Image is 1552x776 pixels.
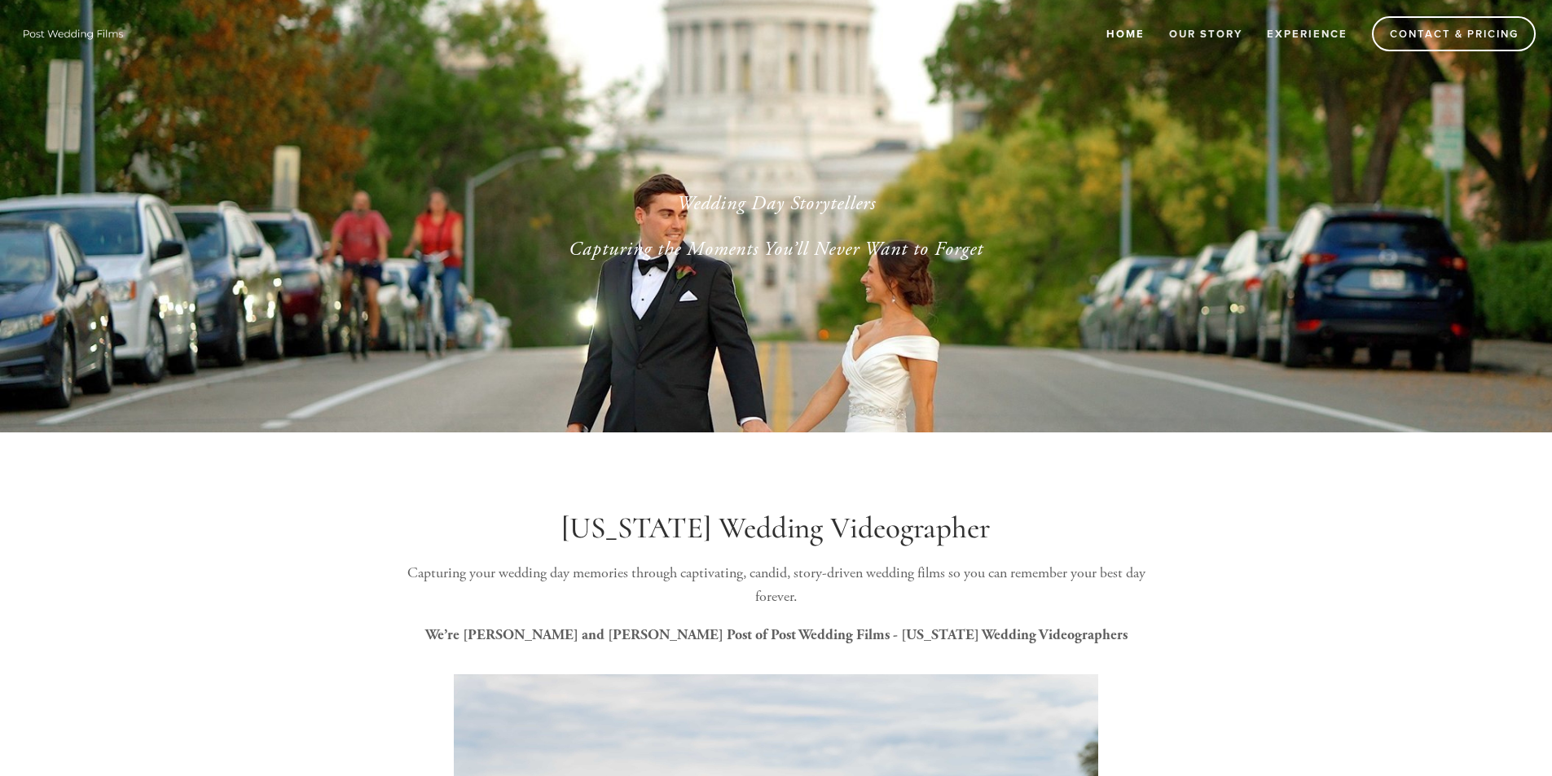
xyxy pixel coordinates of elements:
[413,189,1140,218] p: Wedding Day Storytellers
[16,21,130,46] img: Wisconsin Wedding Videographer
[1159,20,1253,47] a: Our Story
[413,235,1140,264] p: Capturing the Moments You’ll Never Want to Forget
[387,562,1166,609] p: Capturing your wedding day memories through captivating, candid, story-driven wedding films so yo...
[1372,16,1536,51] a: Contact & Pricing
[425,626,1128,643] strong: We’re [PERSON_NAME] and [PERSON_NAME] Post of Post Wedding Films - [US_STATE] Wedding Videographers
[1256,20,1358,47] a: Experience
[1096,20,1155,47] a: Home
[387,511,1166,546] h1: [US_STATE] Wedding Videographer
